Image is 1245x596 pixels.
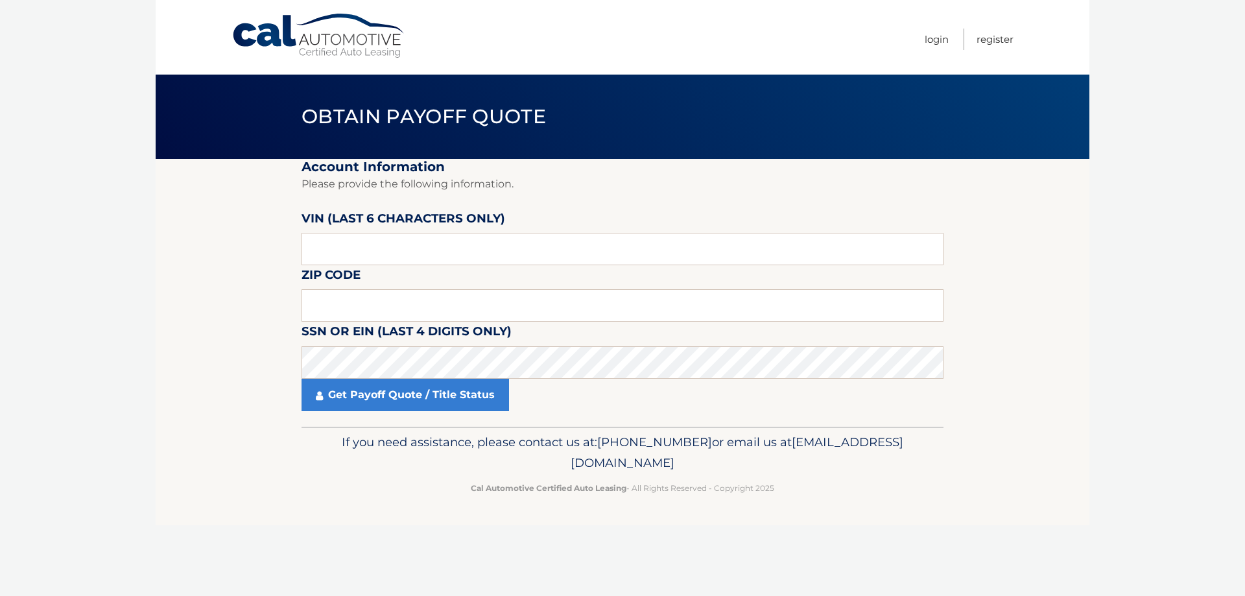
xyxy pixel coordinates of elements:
span: Obtain Payoff Quote [302,104,546,128]
a: Cal Automotive [231,13,407,59]
p: Please provide the following information. [302,175,943,193]
label: Zip Code [302,265,361,289]
a: Get Payoff Quote / Title Status [302,379,509,411]
strong: Cal Automotive Certified Auto Leasing [471,483,626,493]
a: Login [925,29,949,50]
h2: Account Information [302,159,943,175]
a: Register [977,29,1014,50]
label: SSN or EIN (last 4 digits only) [302,322,512,346]
label: VIN (last 6 characters only) [302,209,505,233]
p: If you need assistance, please contact us at: or email us at [310,432,935,473]
p: - All Rights Reserved - Copyright 2025 [310,481,935,495]
span: [PHONE_NUMBER] [597,435,712,449]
